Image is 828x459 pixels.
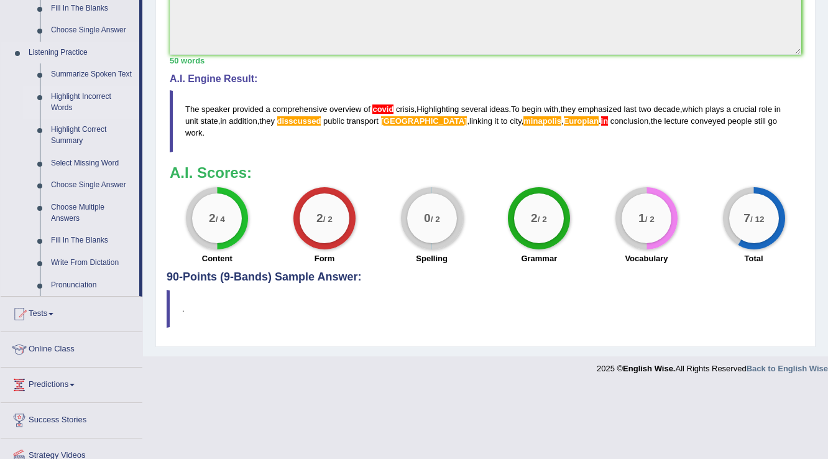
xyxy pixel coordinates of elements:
[531,211,538,225] big: 2
[561,104,576,114] span: they
[747,364,828,373] a: Back to English Wise
[521,253,557,264] label: Grammar
[381,116,467,126] span: Possible spelling mistake found. (did you mean: Melbourne)
[316,211,323,225] big: 2
[277,116,321,126] span: Possible spelling mistake found. (did you mean: discussed)
[578,104,622,114] span: emphasized
[229,116,257,126] span: addition
[624,104,637,114] span: last
[232,104,264,114] span: provided
[758,104,772,114] span: role
[209,211,216,225] big: 2
[323,116,344,126] span: public
[170,73,801,85] h4: A.I. Engine Result:
[396,104,415,114] span: crisis
[424,211,431,225] big: 0
[1,403,142,434] a: Success Stories
[216,215,225,224] small: / 4
[726,104,730,114] span: a
[45,63,139,86] a: Summarize Spoken Text
[272,104,327,114] span: comprehensive
[347,116,379,126] span: transport
[315,253,335,264] label: Form
[265,104,270,114] span: a
[185,128,202,137] span: work
[745,253,763,264] label: Total
[501,116,508,126] span: to
[45,197,139,229] a: Choose Multiple Answers
[665,116,689,126] span: lecture
[768,116,777,126] span: go
[683,104,703,114] span: which
[45,174,139,197] a: Choose Single Answer
[201,116,218,126] span: state
[544,104,558,114] span: with
[601,116,609,126] span: This sentence does not start with an uppercase letter. (did you mean: In)
[754,116,766,126] span: still
[645,215,655,224] small: / 2
[469,116,492,126] span: linking
[522,104,541,114] span: begin
[610,116,648,126] span: conclusion
[202,253,232,264] label: Content
[220,116,226,126] span: in
[45,119,139,152] a: Highlight Correct Summary
[651,116,662,126] span: the
[691,116,725,126] span: conveyed
[461,104,487,114] span: several
[510,116,522,126] span: city
[170,164,252,181] b: A.I. Scores:
[372,104,393,114] span: Did you mean “COVID-19” or the alternative spelling “Covid-19” (= coronavirus)?
[416,104,459,114] span: Highlighting
[416,253,448,264] label: Spelling
[597,356,828,374] div: 2025 © All Rights Reserved
[185,104,199,114] span: The
[638,104,651,114] span: two
[45,252,139,274] a: Write From Dictation
[705,104,724,114] span: plays
[653,104,680,114] span: decade
[750,215,765,224] small: / 12
[430,215,439,224] small: / 2
[1,368,142,399] a: Predictions
[638,211,645,225] big: 1
[1,297,142,328] a: Tests
[743,211,750,225] big: 7
[45,152,139,175] a: Select Missing Word
[495,116,499,126] span: it
[511,104,520,114] span: To
[167,290,804,328] blockquote: .
[727,116,752,126] span: people
[45,229,139,252] a: Fill In The Blanks
[323,215,333,224] small: / 2
[201,104,230,114] span: speaker
[45,19,139,42] a: Choose Single Answer
[45,86,139,119] a: Highlight Incorrect Words
[625,253,668,264] label: Vocabulary
[170,55,801,67] div: 50 words
[538,215,547,224] small: / 2
[623,364,675,373] strong: English Wise.
[45,274,139,297] a: Pronunciation
[185,116,198,126] span: unit
[329,104,361,114] span: overview
[733,104,757,114] span: crucial
[1,332,142,363] a: Online Class
[23,42,139,64] a: Listening Practice
[523,116,561,126] span: Possible spelling mistake found. (did you mean: Minneapolis)
[170,90,801,152] blockquote: , . , , , , , , , . , .
[775,104,781,114] span: in
[564,116,599,126] span: Possible spelling mistake found. (did you mean: European)
[259,116,275,126] span: they
[364,104,370,114] span: of
[489,104,508,114] span: ideas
